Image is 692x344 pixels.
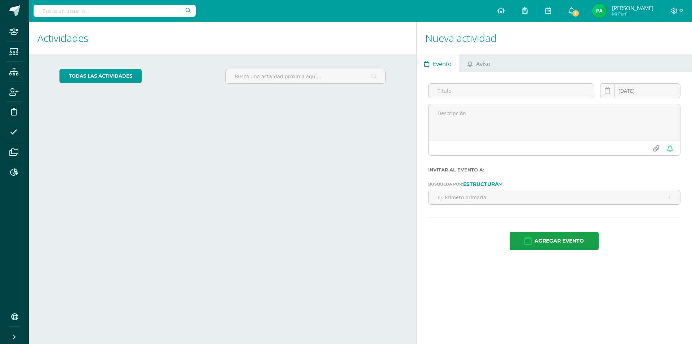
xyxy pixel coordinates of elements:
[428,167,680,173] label: Invitar al evento a:
[428,182,463,187] span: Búsqueda por:
[34,5,196,17] input: Busca un usuario...
[429,190,680,204] input: Ej. Primero primaria
[510,232,599,250] button: Agregar evento
[37,22,408,55] h1: Actividades
[425,22,683,55] h1: Nueva actividad
[433,55,452,73] span: Evento
[476,55,491,73] span: Aviso
[463,181,499,187] strong: Estructura
[600,84,680,98] input: Fecha de entrega
[572,9,580,17] span: 1
[612,4,653,12] span: [PERSON_NAME]
[463,181,502,186] a: Estructura
[460,55,498,72] a: Aviso
[592,4,607,18] img: ea606af391f2c2e5188f5482682bdea3.png
[59,69,142,83] a: todas las Actividades
[612,11,653,17] span: Mi Perfil
[226,69,385,83] input: Busca una actividad próxima aquí...
[429,84,594,98] input: Título
[534,232,584,250] span: Agregar evento
[417,55,460,72] a: Evento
